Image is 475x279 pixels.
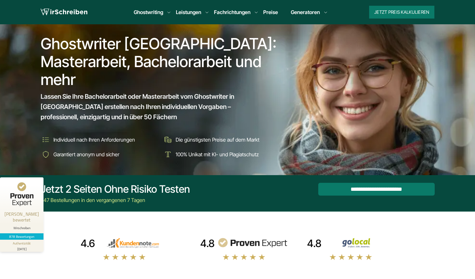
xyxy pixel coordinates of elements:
li: Die günstigsten Preise auf dem Markt [163,135,281,145]
span: Lassen Sie Ihre Bachelorarbeit oder Masterarbeit vom Ghostwriter in [GEOGRAPHIC_DATA] erstellen n... [41,91,269,122]
li: Individuell nach Ihren Anforderungen [41,135,158,145]
img: 100% Unikat mit KI- und Plagiatschutz [163,149,173,159]
img: provenexpert reviews [217,238,288,248]
div: Wirschreiben [3,226,41,230]
a: Fachrichtungen [214,8,250,16]
img: Die günstigsten Preise auf dem Markt [163,135,173,145]
div: 4.8 [200,237,215,250]
li: 100% Unikat mit KI- und Plagiatschutz [163,149,281,159]
a: Ghostwriting [134,8,163,16]
img: stars [222,253,266,260]
img: stars [103,253,146,260]
li: Garantiert anonym und sicher [41,149,158,159]
div: Authentizität [13,241,31,246]
h1: Ghostwriter [GEOGRAPHIC_DATA]: Masterarbeit, Bachelorarbeit und mehr [41,35,281,89]
img: stars [329,253,373,260]
a: Preise [263,9,278,15]
img: logo wirschreiben [41,7,87,17]
img: kundennote [98,238,168,248]
div: 4.6 [81,237,95,250]
a: Leistungen [176,8,201,16]
div: 4.8 [307,237,321,250]
img: Wirschreiben Bewertungen [324,238,394,248]
div: [DATE] [3,246,41,251]
img: Garantiert anonym und sicher [41,149,51,159]
div: Jetzt 2 Seiten ohne Risiko testen [41,183,190,196]
button: Jetzt Preis kalkulieren [369,6,434,19]
a: Generatoren [291,8,320,16]
div: 347 Bestellungen in den vergangenen 7 Tagen [41,196,190,204]
img: Individuell nach Ihren Anforderungen [41,135,51,145]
